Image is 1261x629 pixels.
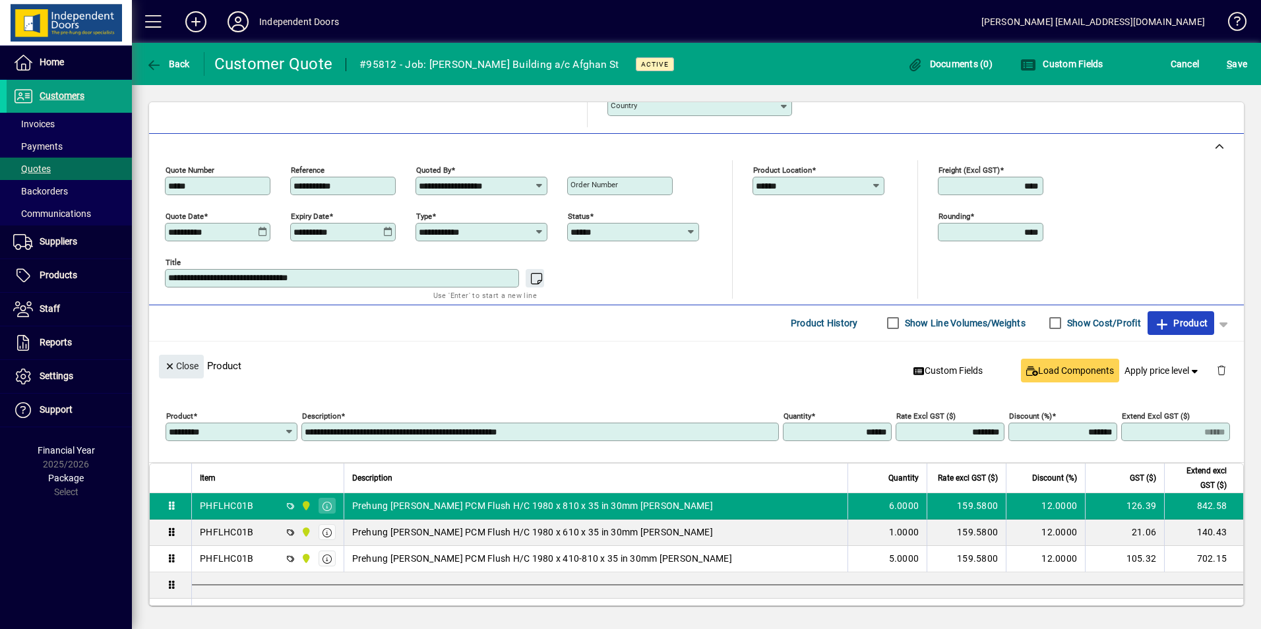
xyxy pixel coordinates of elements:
mat-label: Quote number [166,165,214,174]
span: Timaru [297,498,313,513]
a: Quotes [7,158,132,180]
app-page-header-button: Back [132,52,204,76]
span: Apply price level [1124,364,1201,378]
a: Staff [7,293,132,326]
span: Package [48,473,84,483]
label: Show Line Volumes/Weights [902,316,1026,330]
div: [PERSON_NAME] [EMAIL_ADDRESS][DOMAIN_NAME] [981,11,1205,32]
span: Quotes [13,164,51,174]
button: Product [1148,311,1214,335]
button: Delete [1206,355,1237,386]
span: Documents (0) [907,59,993,69]
mat-label: Rounding [938,211,970,220]
td: 105.32 [1085,546,1164,572]
mat-label: Product location [753,165,812,174]
span: Invoices [13,119,55,129]
mat-label: Discount (%) [1009,411,1052,420]
div: Customer Quote [214,53,333,75]
div: PHFLHC01B [200,525,253,539]
button: Add [175,10,217,34]
mat-label: Quoted by [416,165,451,174]
mat-label: Type [416,211,432,220]
span: 1.0000 [889,525,919,539]
span: Item [200,471,216,485]
mat-label: Rate excl GST ($) [896,411,956,420]
button: Custom Fields [908,359,989,382]
span: Prehung [PERSON_NAME] PCM Flush H/C 1980 x 410-810 x 35 in 30mm [PERSON_NAME] [352,552,732,565]
span: Communications [13,208,91,219]
span: Suppliers [40,236,77,247]
a: Knowledge Base [1218,3,1245,45]
mat-label: Title [166,257,181,266]
mat-label: Extend excl GST ($) [1122,411,1190,420]
button: Load Components [1021,359,1119,382]
div: 159.5800 [935,525,998,539]
span: Discount (%) [1032,471,1077,485]
span: Rate excl GST ($) [938,471,998,485]
span: Product [1154,313,1208,334]
button: Product History [785,311,863,335]
span: Products [40,270,77,280]
mat-hint: Use 'Enter' to start a new line [433,287,537,303]
a: Home [7,46,132,79]
span: Description [352,471,392,485]
mat-label: Product [166,411,193,420]
button: Save [1223,52,1250,76]
button: Cancel [1167,52,1203,76]
mat-label: Country [611,101,637,110]
a: Suppliers [7,225,132,258]
td: 12.0000 [1006,520,1085,546]
span: Customers [40,90,84,101]
a: Settings [7,360,132,393]
span: Payments [13,141,63,152]
div: Independent Doors [259,11,339,32]
span: Home [40,57,64,67]
td: 21.06 [1085,520,1164,546]
span: Staff [40,303,60,314]
a: Payments [7,135,132,158]
span: Product History [791,313,858,334]
span: Reports [40,337,72,347]
span: Cancel [1171,53,1200,75]
span: Settings [40,371,73,381]
mat-label: Quantity [784,411,811,420]
div: #95812 - Job: [PERSON_NAME] Building a/c Afghan St [359,54,619,75]
span: Timaru [297,551,313,566]
span: S [1227,59,1232,69]
td: 140.43 [1164,520,1243,546]
span: Back [146,59,190,69]
div: PHFLHC01B [200,552,253,565]
a: Support [7,394,132,427]
mat-label: Order number [570,180,618,189]
span: ave [1227,53,1247,75]
a: Reports [7,326,132,359]
span: Load Components [1026,364,1114,378]
span: GST ($) [1130,471,1156,485]
mat-label: Description [302,411,341,420]
label: Show Cost/Profit [1064,316,1141,330]
mat-label: Expiry date [291,211,329,220]
mat-label: Quote date [166,211,204,220]
span: Close [164,355,199,377]
span: 6.0000 [889,499,919,512]
span: Custom Fields [913,364,983,378]
td: 702.15 [1164,546,1243,572]
td: 12.0000 [1006,546,1085,572]
app-page-header-button: Close [156,359,207,371]
button: Documents (0) [904,52,996,76]
button: Apply price level [1119,359,1206,382]
a: Communications [7,202,132,225]
a: Invoices [7,113,132,135]
span: Timaru [297,525,313,539]
button: Profile [217,10,259,34]
div: PHFLHC01B [200,499,253,512]
app-page-header-button: Delete [1206,364,1237,376]
div: 159.5800 [935,552,998,565]
a: Products [7,259,132,292]
span: Financial Year [38,445,95,456]
td: 842.58 [1164,493,1243,520]
mat-label: Freight (excl GST) [938,165,1000,174]
span: Custom Fields [1020,59,1103,69]
div: Product [149,342,1244,390]
span: Support [40,404,73,415]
